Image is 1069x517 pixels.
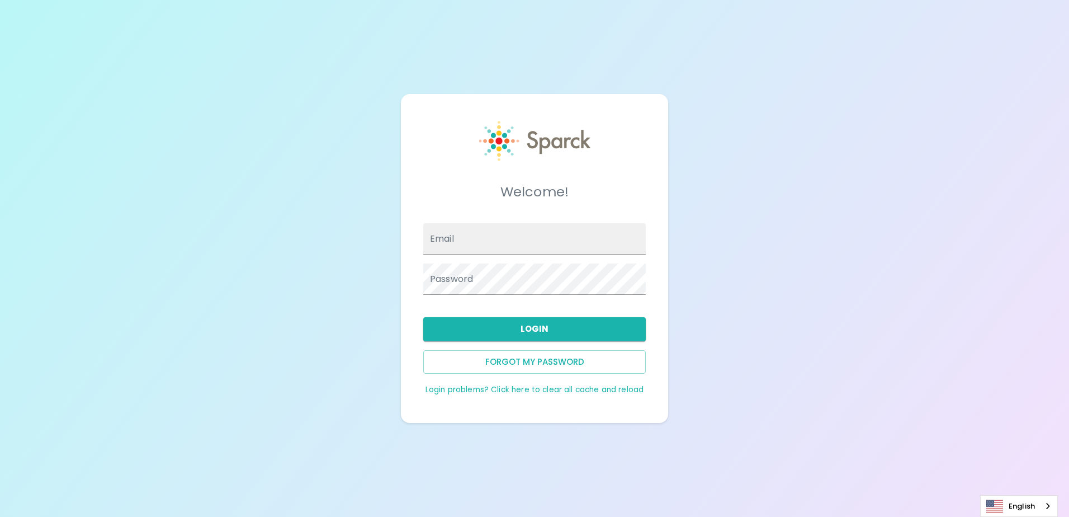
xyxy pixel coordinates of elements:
[479,121,590,161] img: Sparck logo
[980,495,1058,517] div: Language
[425,384,644,395] a: Login problems? Click here to clear all cache and reload
[980,495,1058,517] aside: Language selected: English
[423,183,646,201] h5: Welcome!
[423,317,646,341] button: Login
[981,496,1057,516] a: English
[423,350,646,374] button: Forgot my password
